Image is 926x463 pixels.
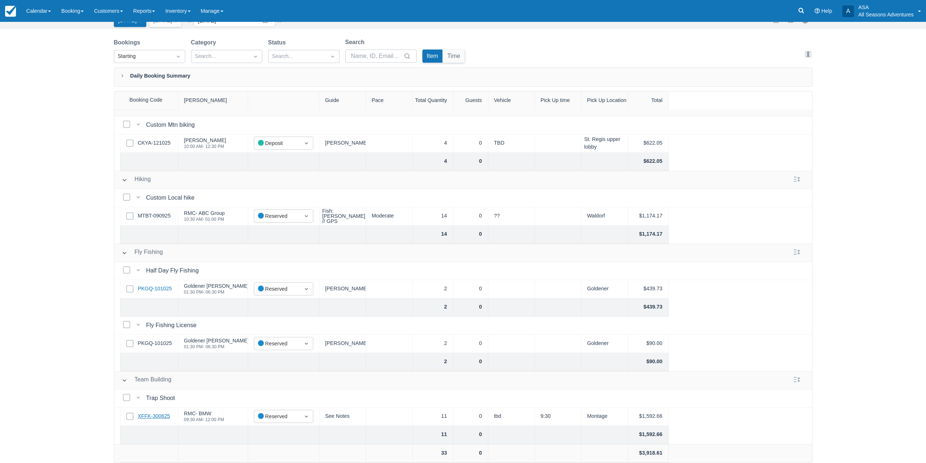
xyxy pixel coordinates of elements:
[581,134,628,153] div: St. Regis upper lobby
[303,340,310,347] span: Dropdown icon
[146,121,198,129] div: Custom Mtn biking
[184,290,296,294] div: 01:30 PM - 06:30 PM
[443,50,465,63] button: Time
[453,280,488,298] div: 0
[178,91,248,110] div: [PERSON_NAME]
[453,298,488,317] div: 0
[815,8,820,13] i: Help
[413,426,453,444] div: 11
[184,417,224,422] div: 09:30 AM - 12:00 PM
[184,283,296,289] div: Goldener [PERSON_NAME] - [PERSON_NAME]
[184,217,225,221] div: 10:30 AM - 01:00 PM
[119,246,166,259] button: Fly Fishing
[252,53,259,60] span: Dropdown icon
[821,8,832,14] span: Help
[453,153,488,171] div: 0
[628,408,669,426] div: $1,592.66
[488,207,535,225] div: ??
[453,335,488,353] div: 0
[319,91,366,110] div: Guide
[119,173,154,187] button: Hiking
[453,91,488,110] div: Guests
[319,335,366,353] div: [PERSON_NAME]
[184,211,225,216] div: RMC- ABC Group
[453,225,488,244] div: 0
[184,144,226,149] div: 10:00 AM - 12:30 PM
[258,212,296,220] div: Reserved
[329,53,336,60] span: Dropdown icon
[184,411,224,416] div: RMC- BMW
[842,5,854,17] div: A
[184,345,296,349] div: 01:30 PM - 06:30 PM
[488,408,535,426] div: tbd
[581,408,628,426] div: Montage
[319,280,366,298] div: [PERSON_NAME]
[581,335,628,353] div: Goldener
[184,338,296,343] div: Goldener [PERSON_NAME] - [PERSON_NAME]
[413,134,453,153] div: 4
[453,353,488,371] div: 0
[413,408,453,426] div: 11
[581,91,628,110] div: Pick Up Location
[535,91,581,110] div: Pick Up time
[628,225,669,244] div: $1,174.17
[119,374,175,387] button: Team Building
[258,340,296,348] div: Reserved
[628,335,669,353] div: $90.00
[345,38,367,47] label: Search
[628,426,669,444] div: $1,592.66
[453,426,488,444] div: 0
[138,340,172,348] a: PKGQ-101025
[453,207,488,225] div: 0
[488,134,535,153] div: TBD
[114,91,178,109] div: Booking Code
[303,285,310,293] span: Dropdown icon
[146,266,202,275] div: Half Day Fly Fishing
[628,153,669,171] div: $622.05
[366,207,413,225] div: Moderate
[413,444,453,463] div: 33
[114,38,143,47] label: Bookings
[319,134,366,153] div: [PERSON_NAME]
[413,280,453,298] div: 2
[322,208,365,224] div: Fish: [PERSON_NAME] // GPS
[146,321,199,330] div: Fly Fishing License
[138,139,171,147] a: CKYA-121025
[114,67,812,87] div: Daily Booking Summary
[413,353,453,371] div: 2
[628,298,669,317] div: $439.73
[413,298,453,317] div: 2
[628,207,669,225] div: $1,174.17
[191,38,219,47] label: Category
[453,444,488,463] div: 0
[628,280,669,298] div: $439.73
[581,207,628,225] div: Waldorf
[303,140,310,147] span: Dropdown icon
[366,91,413,110] div: Pace
[628,134,669,153] div: $622.05
[258,139,296,148] div: Deposit
[268,38,289,47] label: Status
[628,444,669,463] div: $3,918.61
[303,212,310,220] span: Dropdown icon
[138,412,170,420] a: XFFK-300625
[5,6,16,17] img: checkfront-main-nav-mini-logo.png
[413,207,453,225] div: 14
[413,153,453,171] div: 4
[258,412,296,421] div: Reserved
[138,212,171,220] a: MTBT-090925
[422,50,443,63] button: Item
[146,394,178,403] div: Trap Shoot
[581,280,628,298] div: Goldener
[138,285,172,293] a: PKGQ-101025
[535,408,581,426] div: 9:30
[413,91,453,110] div: Total Quantity
[303,413,310,420] span: Dropdown icon
[858,11,914,18] p: All Seasons Adventures
[258,285,296,293] div: Reserved
[118,52,168,60] div: Starting
[146,193,198,202] div: Custom Local hike
[628,91,669,110] div: Total
[319,408,366,426] div: See Notes
[175,53,182,60] span: Dropdown icon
